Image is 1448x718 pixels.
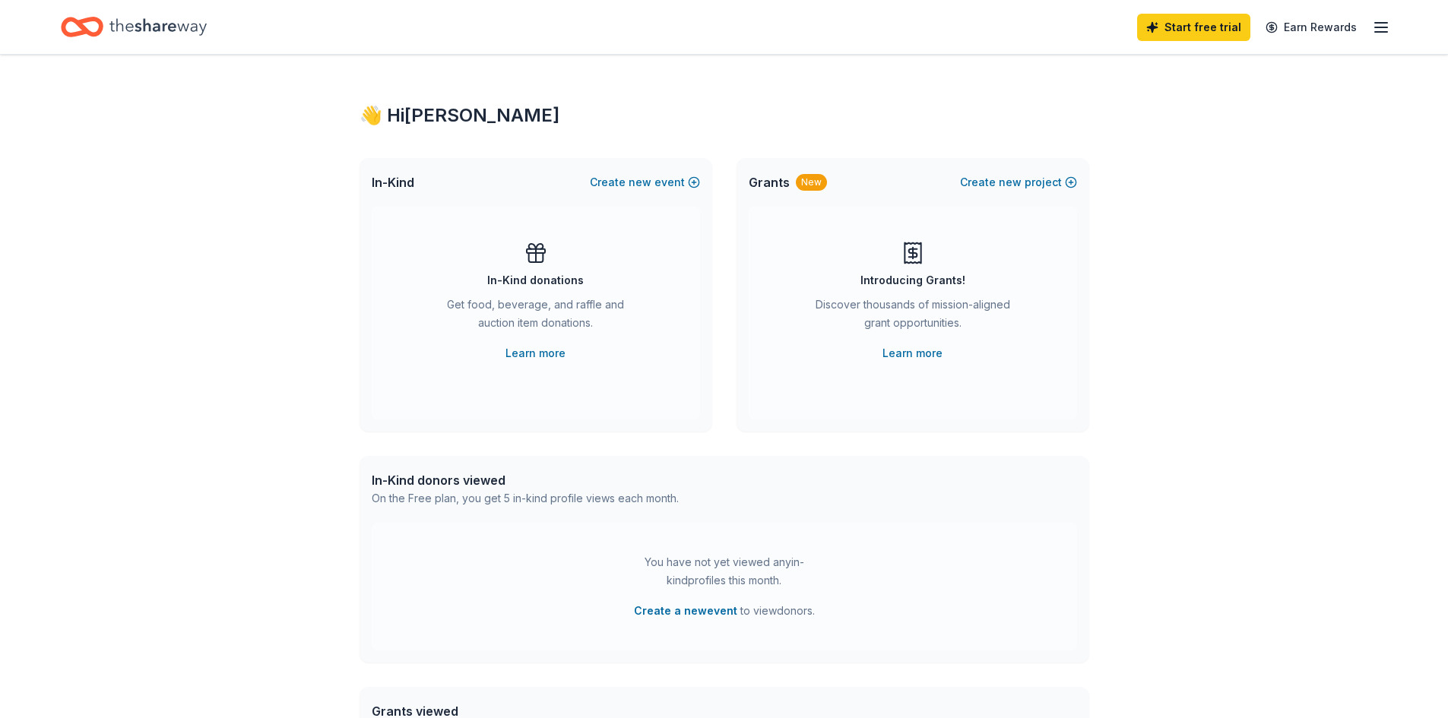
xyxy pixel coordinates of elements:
span: new [999,173,1022,191]
a: Start free trial [1137,14,1250,41]
span: new [629,173,651,191]
span: to view donors . [634,602,815,620]
a: Learn more [505,344,566,362]
button: Createnewevent [590,173,700,191]
span: Grants [749,173,790,191]
a: Home [61,9,207,45]
button: Create a newevent [634,602,737,620]
span: In-Kind [372,173,414,191]
div: 👋 Hi [PERSON_NAME] [360,103,1089,128]
div: You have not yet viewed any in-kind profiles this month. [629,553,819,590]
a: Earn Rewards [1256,14,1366,41]
div: In-Kind donations [487,271,584,289]
button: Createnewproject [960,173,1077,191]
div: Discover thousands of mission-aligned grant opportunities. [810,296,1016,338]
div: On the Free plan, you get 5 in-kind profile views each month. [372,489,679,508]
div: In-Kind donors viewed [372,471,679,489]
a: Learn more [882,344,943,362]
div: Get food, beverage, and raffle and auction item donations. [432,296,639,338]
div: Introducing Grants! [860,271,965,289]
div: New [796,174,827,191]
